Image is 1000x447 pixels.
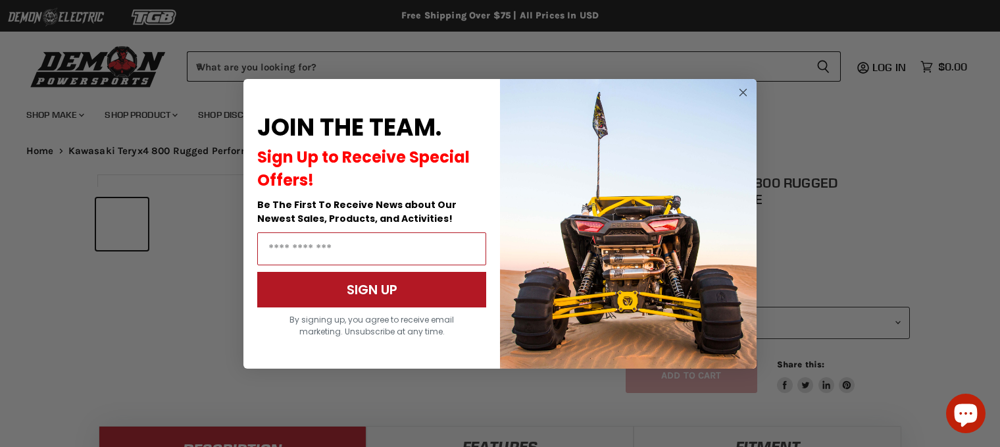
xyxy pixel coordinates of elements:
[257,232,486,265] input: Email Address
[289,314,454,337] span: By signing up, you agree to receive email marketing. Unsubscribe at any time.
[942,394,989,436] inbox-online-store-chat: Shopify online store chat
[257,111,441,144] span: JOIN THE TEAM.
[257,198,457,225] span: Be The First To Receive News about Our Newest Sales, Products, and Activities!
[257,146,470,191] span: Sign Up to Receive Special Offers!
[500,79,757,369] img: a9095488-b6e7-41ba-879d-588abfab540b.jpeg
[735,84,751,101] button: Close dialog
[257,272,486,307] button: SIGN UP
